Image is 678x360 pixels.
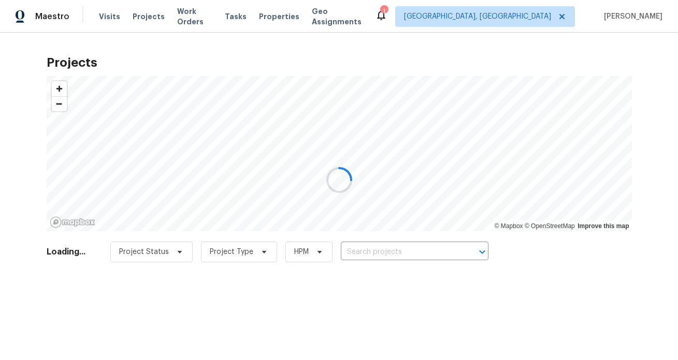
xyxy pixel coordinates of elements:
[52,96,67,111] button: Zoom out
[380,6,387,17] div: 1
[495,222,523,230] a: Mapbox
[525,222,575,230] a: OpenStreetMap
[52,97,67,111] span: Zoom out
[578,222,629,230] a: Improve this map
[50,216,95,228] a: Mapbox homepage
[52,81,67,96] button: Zoom in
